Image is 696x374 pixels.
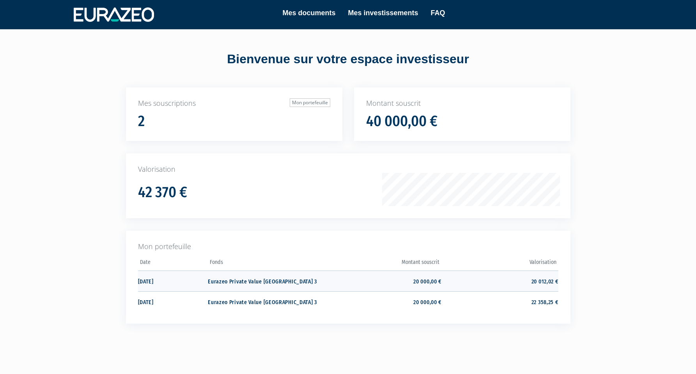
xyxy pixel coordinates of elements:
th: Valorisation [441,256,558,271]
td: 20 012,02 € [441,271,558,291]
p: Mes souscriptions [138,98,330,109]
th: Date [138,256,208,271]
td: Eurazeo Private Value [GEOGRAPHIC_DATA] 3 [208,271,324,291]
p: Mon portefeuille [138,242,558,252]
h1: 40 000,00 € [366,113,437,130]
p: Valorisation [138,164,558,175]
h1: 2 [138,113,145,130]
td: [DATE] [138,271,208,291]
div: Bienvenue sur votre espace investisseur [108,50,588,68]
a: Mes documents [282,7,335,18]
p: Montant souscrit [366,98,558,109]
td: 20 000,00 € [325,291,441,312]
td: [DATE] [138,291,208,312]
td: 22 358,25 € [441,291,558,312]
h1: 42 370 € [138,184,187,201]
img: 1732889491-logotype_eurazeo_blanc_rvb.png [74,7,154,21]
th: Montant souscrit [325,256,441,271]
a: Mes investissements [348,7,418,18]
a: Mon portefeuille [290,98,330,107]
th: Fonds [208,256,324,271]
td: 20 000,00 € [325,271,441,291]
td: Eurazeo Private Value [GEOGRAPHIC_DATA] 3 [208,291,324,312]
a: FAQ [431,7,445,18]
